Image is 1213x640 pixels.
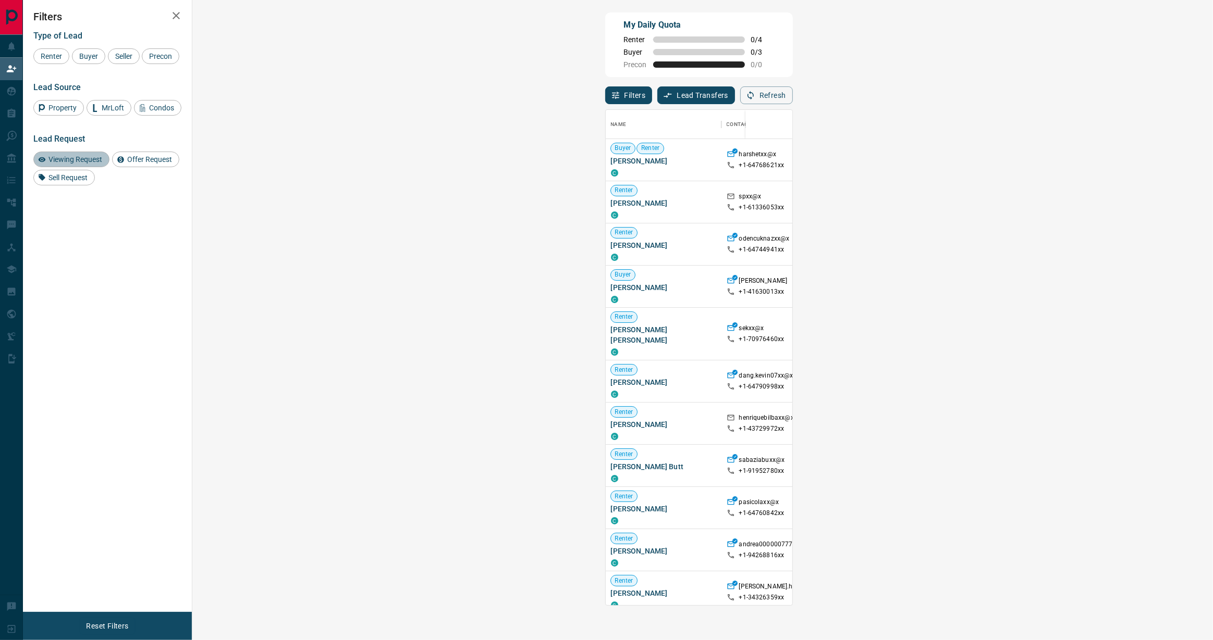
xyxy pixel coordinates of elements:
h2: Filters [33,10,181,23]
span: Renter [611,576,638,585]
span: [PERSON_NAME] [611,282,716,293]
p: dang.kevin07xx@x [739,371,793,382]
p: [PERSON_NAME].hunterxx@x [739,582,823,593]
span: [PERSON_NAME] [611,198,716,208]
span: 0 / 0 [751,60,774,69]
p: +1- 91952780xx [739,467,785,475]
div: Contact [727,110,752,139]
button: Filters [605,86,653,104]
div: Name [611,110,627,139]
div: Viewing Request [33,152,109,167]
span: [PERSON_NAME] [PERSON_NAME] [611,324,716,345]
div: MrLoft [87,100,131,116]
div: condos.ca [611,475,618,482]
p: andrea0000007777xx@x [739,540,812,551]
span: [PERSON_NAME] [611,377,716,387]
span: Renter [624,35,647,44]
span: [PERSON_NAME] [611,588,716,598]
p: +1- 43729972xx [739,424,785,433]
div: condos.ca [611,433,618,440]
button: Reset Filters [79,617,135,635]
span: Precon [624,60,647,69]
p: My Daily Quota [624,19,774,31]
span: Precon [145,52,176,60]
span: Sell Request [45,173,91,182]
div: Renter [33,48,69,64]
span: Viewing Request [45,155,106,164]
div: condos.ca [611,559,618,567]
span: [PERSON_NAME] [611,546,716,556]
span: Renter [611,366,638,374]
span: Lead Source [33,82,81,92]
span: [PERSON_NAME] Butt [611,461,716,472]
p: +1- 64790998xx [739,382,785,391]
p: +1- 41630013xx [739,287,785,296]
button: Lead Transfers [657,86,735,104]
span: Condos [145,104,178,112]
div: condos.ca [611,296,618,303]
div: condos.ca [611,391,618,398]
div: condos.ca [611,169,618,177]
span: [PERSON_NAME] [611,240,716,250]
span: Renter [611,450,638,459]
p: +1- 34326359xx [739,593,785,602]
span: 0 / 4 [751,35,774,44]
p: pasicolaxx@x [739,498,779,509]
p: +1- 64768621xx [739,161,785,170]
span: Renter [611,186,638,195]
p: +1- 64760842xx [739,509,785,518]
span: MrLoft [98,104,128,112]
div: condos.ca [611,211,618,219]
span: [PERSON_NAME] [611,504,716,514]
button: Refresh [740,86,793,104]
span: Property [45,104,80,112]
p: odencuknazxx@x [739,234,790,245]
div: Name [606,110,721,139]
p: spxx@x [739,192,762,203]
div: Condos [134,100,181,116]
p: [PERSON_NAME] [739,277,788,287]
div: Precon [142,48,179,64]
p: +1- 70976460xx [739,335,785,344]
div: condos.ca [611,601,618,609]
span: Renter [611,534,638,543]
p: harshetxx@x [739,150,776,161]
span: Buyer [611,144,635,153]
div: Seller [108,48,140,64]
div: condos.ca [611,254,618,261]
span: Lead Request [33,134,85,144]
span: Renter [37,52,66,60]
p: sekxx@x [739,324,764,335]
p: +1- 61336053xx [739,203,785,212]
p: henriquebilbaxx@x [739,413,794,424]
span: Renter [637,144,664,153]
span: Buyer [624,48,647,56]
span: Type of Lead [33,31,82,41]
div: Buyer [72,48,105,64]
p: sabaziabuxx@x [739,456,785,467]
div: condos.ca [611,517,618,524]
span: Buyer [611,270,635,279]
div: condos.ca [611,348,618,356]
span: Seller [112,52,136,60]
p: +1- 64744941xx [739,245,785,254]
span: [PERSON_NAME] [611,156,716,166]
span: Renter [611,408,638,417]
span: Offer Request [124,155,176,164]
span: Renter [611,312,638,321]
div: Sell Request [33,170,95,185]
span: [PERSON_NAME] [611,419,716,430]
p: +1- 94268816xx [739,551,785,560]
span: Buyer [76,52,102,60]
div: Offer Request [112,152,179,167]
span: Renter [611,228,638,237]
span: Renter [611,492,638,501]
span: 0 / 3 [751,48,774,56]
div: Property [33,100,84,116]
